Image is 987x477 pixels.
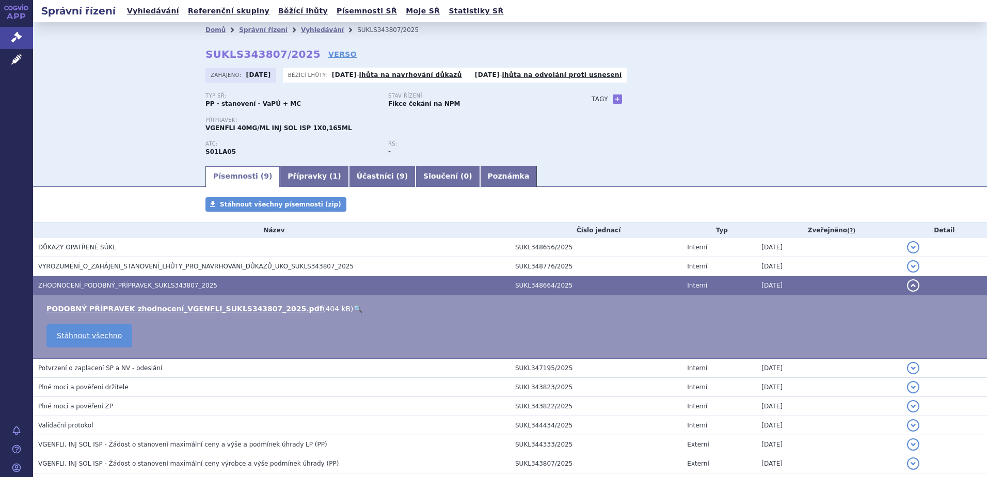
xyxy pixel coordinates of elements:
[332,71,357,78] strong: [DATE]
[510,435,682,454] td: SUKL344333/2025
[185,4,273,18] a: Referenční skupiny
[510,276,682,295] td: SUKL348664/2025
[46,305,323,313] a: PODOBNÝ PŘÍPRAVEK zhodnocení_VGENFLI_SUKLS343807_2025.pdf
[33,222,510,238] th: Název
[907,362,919,374] button: detail
[687,364,707,372] span: Interní
[687,403,707,410] span: Interní
[325,305,351,313] span: 404 kB
[388,148,391,155] strong: -
[756,378,901,397] td: [DATE]
[38,384,129,391] span: Plné moci a pověření držitele
[33,4,124,18] h2: Správní řízení
[907,241,919,253] button: detail
[403,4,443,18] a: Moje SŘ
[475,71,622,79] p: -
[220,201,341,208] span: Stáhnout všechny písemnosti (zip)
[246,71,271,78] strong: [DATE]
[756,358,901,378] td: [DATE]
[907,457,919,470] button: detail
[613,94,622,104] a: +
[510,358,682,378] td: SUKL347195/2025
[445,4,506,18] a: Statistiky SŘ
[480,166,537,187] a: Poznámka
[687,263,707,270] span: Interní
[510,416,682,435] td: SUKL344434/2025
[354,305,362,313] a: 🔍
[510,454,682,473] td: SUKL343807/2025
[46,324,132,347] a: Stáhnout všechno
[46,304,977,314] li: ( )
[400,172,405,180] span: 9
[682,222,756,238] th: Typ
[907,260,919,273] button: detail
[756,416,901,435] td: [DATE]
[416,166,480,187] a: Sloučení (0)
[38,422,93,429] span: Validační protokol
[205,93,378,99] p: Typ SŘ:
[205,148,236,155] strong: AFLIBERCEPT
[205,124,352,132] span: VGENFLI 40MG/ML INJ SOL ISP 1X0,165ML
[288,71,329,79] span: Běžící lhůty:
[475,71,500,78] strong: [DATE]
[349,166,416,187] a: Účastníci (9)
[388,93,561,99] p: Stav řízení:
[902,222,987,238] th: Detail
[687,441,709,448] span: Externí
[38,263,354,270] span: VYROZUMĚNÍ_O_ZAHÁJENÍ_STANOVENÍ_LHŮTY_PRO_NAVRHOVÁNÍ_DŮKAZŮ_UKO_SUKLS343807_2025
[592,93,608,105] h3: Tagy
[211,71,243,79] span: Zahájeno:
[756,435,901,454] td: [DATE]
[328,49,357,59] a: VERSO
[301,26,344,34] a: Vyhledávání
[756,397,901,416] td: [DATE]
[502,71,622,78] a: lhůta na odvolání proti usnesení
[205,117,571,123] p: Přípravek:
[756,257,901,276] td: [DATE]
[687,422,707,429] span: Interní
[205,100,301,107] strong: PP - stanovení - VaPÚ + MC
[907,400,919,412] button: detail
[907,438,919,451] button: detail
[388,100,460,107] strong: Fikce čekání na NPM
[333,4,400,18] a: Písemnosti SŘ
[38,244,116,251] span: DŮKAZY OPATŘENÉ SÚKL
[205,48,321,60] strong: SUKLS343807/2025
[687,244,707,251] span: Interní
[205,141,378,147] p: ATC:
[333,172,338,180] span: 1
[332,71,462,79] p: -
[239,26,288,34] a: Správní řízení
[510,378,682,397] td: SUKL343823/2025
[510,397,682,416] td: SUKL343822/2025
[359,71,462,78] a: lhůta na navrhování důkazů
[388,141,561,147] p: RS:
[847,227,855,234] abbr: (?)
[205,26,226,34] a: Domů
[687,460,709,467] span: Externí
[38,460,339,467] span: VGENFLI, INJ SOL ISP - Žádost o stanovení maximální ceny výrobce a výše podmínek úhrady (PP)
[264,172,269,180] span: 9
[510,222,682,238] th: Číslo jednací
[205,197,346,212] a: Stáhnout všechny písemnosti (zip)
[38,403,113,410] span: Plné moci a pověření ZP
[756,276,901,295] td: [DATE]
[756,454,901,473] td: [DATE]
[907,419,919,432] button: detail
[357,22,432,38] li: SUKLS343807/2025
[510,238,682,257] td: SUKL348656/2025
[205,166,280,187] a: Písemnosti (9)
[907,279,919,292] button: detail
[124,4,182,18] a: Vyhledávání
[687,384,707,391] span: Interní
[275,4,331,18] a: Běžící lhůty
[464,172,469,180] span: 0
[38,282,217,289] span: ZHODNOCENÍ_PODOBNÝ_PŘÍPRAVEK_SUKLS343807_2025
[756,238,901,257] td: [DATE]
[510,257,682,276] td: SUKL348776/2025
[687,282,707,289] span: Interní
[38,364,162,372] span: Potvrzení o zaplacení SP a NV - odeslání
[907,381,919,393] button: detail
[38,441,327,448] span: VGENFLI, INJ SOL ISP - Žádost o stanovení maximální ceny a výše a podmínek úhrady LP (PP)
[756,222,901,238] th: Zveřejněno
